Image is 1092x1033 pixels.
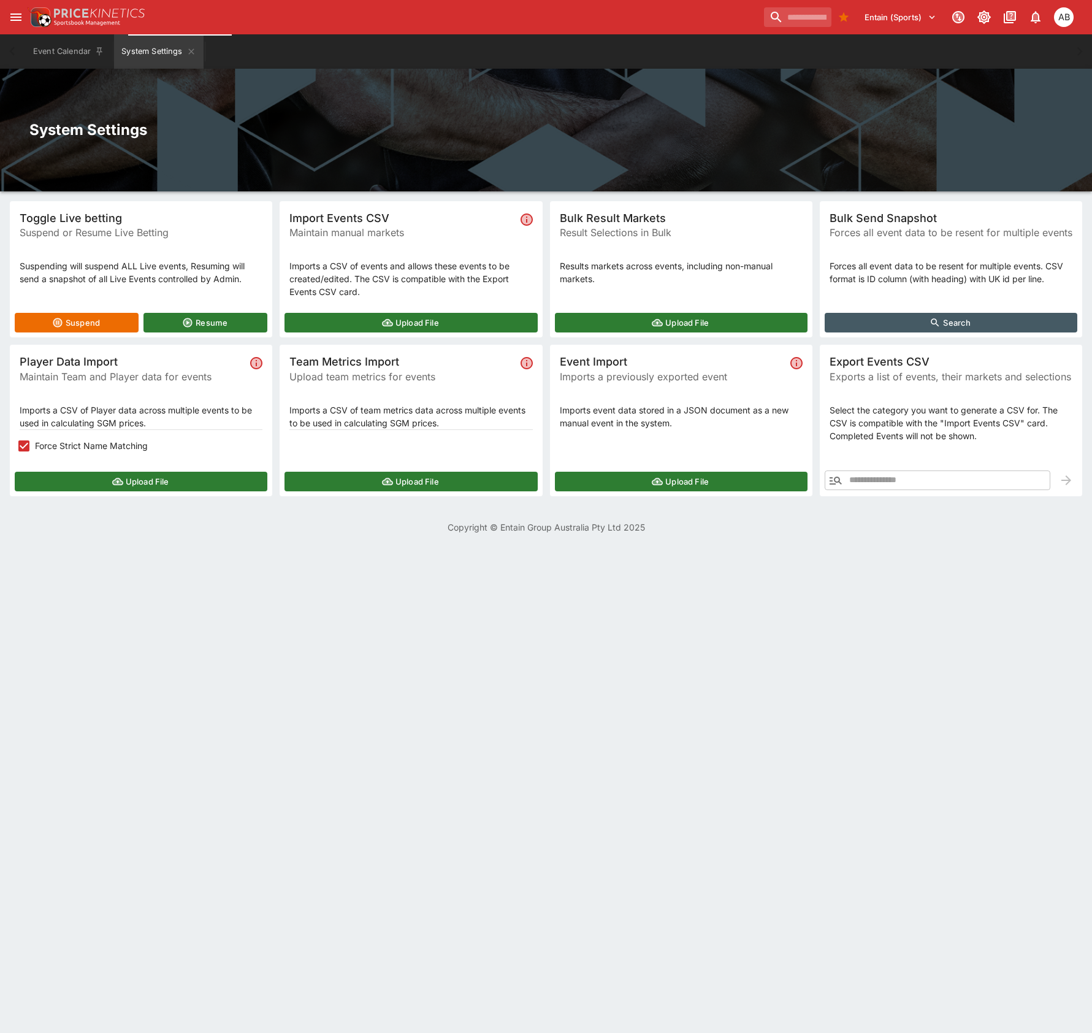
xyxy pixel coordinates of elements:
h2: System Settings [29,120,1063,139]
span: Force Strict Name Matching [35,439,148,452]
img: PriceKinetics [54,9,145,18]
button: Connected to PK [947,6,969,28]
button: Bookmarks [834,7,853,27]
button: Resume [143,313,267,332]
span: Exports a list of events, their markets and selections [830,369,1072,384]
span: Result Selections in Bulk [560,225,803,240]
button: Alex Bothe [1050,4,1077,31]
p: Forces all event data to be resent for multiple events. CSV format is ID column (with heading) wi... [830,259,1072,285]
button: Search [825,313,1077,332]
button: Upload File [555,313,808,332]
p: Imports a CSV of Player data across multiple events to be used in calculating SGM prices. [20,404,262,429]
p: Select the category you want to generate a CSV for. The CSV is compatible with the "Import Events... [830,404,1072,442]
button: Select Tenant [857,7,944,27]
span: Imports a previously exported event [560,369,785,384]
span: Import Events CSV [289,211,515,225]
span: Export Events CSV [830,355,1072,369]
button: open drawer [5,6,27,28]
span: Maintain manual markets [289,225,515,240]
button: Event Calendar [26,34,112,69]
button: Upload File [284,472,537,491]
button: Upload File [15,472,267,491]
button: Toggle light/dark mode [973,6,995,28]
span: Team Metrics Import [289,355,515,369]
span: Upload team metrics for events [289,369,515,384]
span: Toggle Live betting [20,211,262,225]
img: Sportsbook Management [54,20,120,26]
div: Alex Bothe [1054,7,1074,27]
span: Suspend or Resume Live Betting [20,225,262,240]
span: Event Import [560,355,785,369]
p: Imports event data stored in a JSON document as a new manual event in the system. [560,404,803,429]
span: Player Data Import [20,355,245,369]
span: Forces all event data to be resent for multiple events [830,225,1072,240]
button: Upload File [284,313,537,332]
p: Imports a CSV of team metrics data across multiple events to be used in calculating SGM prices. [289,404,532,429]
p: Results markets across events, including non-manual markets. [560,259,803,285]
button: Documentation [999,6,1021,28]
button: Notifications [1025,6,1047,28]
button: Upload File [555,472,808,491]
input: search [764,7,831,27]
button: Suspend [15,313,139,332]
img: PriceKinetics Logo [27,5,52,29]
span: Bulk Result Markets [560,211,803,225]
button: System Settings [114,34,203,69]
span: Maintain Team and Player data for events [20,369,245,384]
p: Suspending will suspend ALL Live events, Resuming will send a snapshot of all Live Events control... [20,259,262,285]
p: Imports a CSV of events and allows these events to be created/edited. The CSV is compatible with ... [289,259,532,298]
span: Bulk Send Snapshot [830,211,1072,225]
